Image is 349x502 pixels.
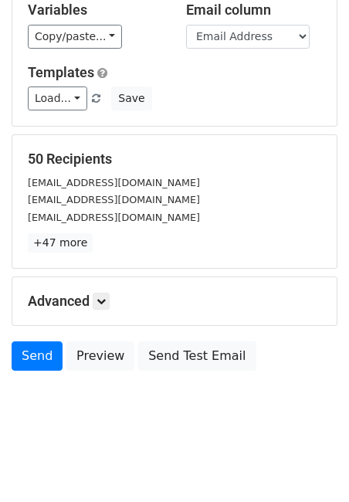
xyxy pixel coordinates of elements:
h5: 50 Recipients [28,151,321,168]
a: Templates [28,64,94,80]
a: Load... [28,86,87,110]
a: +47 more [28,233,93,253]
button: Save [111,86,151,110]
small: [EMAIL_ADDRESS][DOMAIN_NAME] [28,194,200,205]
iframe: Chat Widget [272,428,349,502]
a: Preview [66,341,134,371]
h5: Variables [28,2,163,19]
a: Copy/paste... [28,25,122,49]
h5: Advanced [28,293,321,310]
h5: Email column [186,2,321,19]
small: [EMAIL_ADDRESS][DOMAIN_NAME] [28,212,200,223]
small: [EMAIL_ADDRESS][DOMAIN_NAME] [28,177,200,188]
a: Send Test Email [138,341,256,371]
a: Send [12,341,63,371]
